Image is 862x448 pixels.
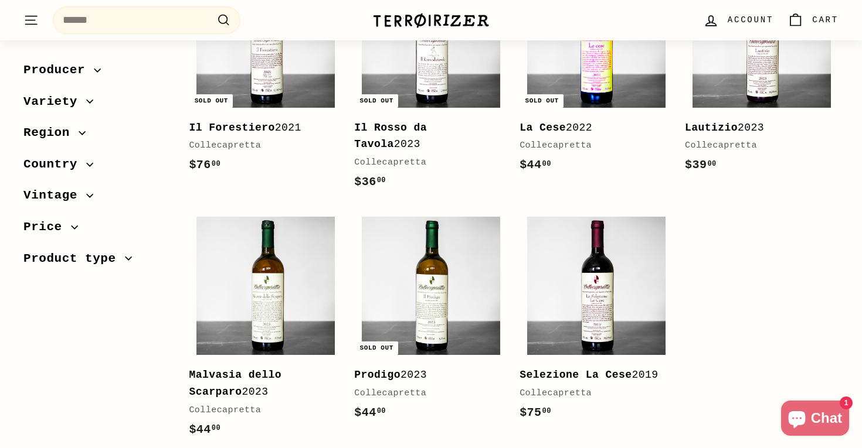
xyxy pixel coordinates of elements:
b: Il Forestiero [189,122,274,134]
div: 2023 [189,367,331,401]
span: $36 [354,175,386,189]
sup: 00 [212,160,220,168]
button: Region [23,120,170,152]
button: Vintage [23,183,170,214]
span: $75 [520,406,551,419]
span: Region [23,123,79,143]
div: 2023 [354,119,496,153]
b: Il Rosso da Tavola [354,122,427,151]
span: $44 [189,423,220,436]
span: $39 [685,158,717,172]
span: Variety [23,92,86,112]
div: Collecapretta [354,156,496,170]
sup: 00 [707,160,716,168]
sup: 00 [377,176,386,184]
a: Sold out Prodigo2023Collecapretta [354,209,508,434]
span: Cart [812,13,839,26]
span: Country [23,155,86,175]
span: $44 [520,158,551,172]
sup: 00 [542,407,551,415]
span: $44 [354,406,386,419]
div: Collecapretta [520,387,661,401]
div: Collecapretta [685,139,827,153]
sup: 00 [542,160,551,168]
a: Account [696,3,780,37]
span: $76 [189,158,220,172]
inbox-online-store-chat: Shopify online store chat [778,401,853,439]
div: 2021 [189,119,331,136]
button: Variety [23,89,170,121]
span: Producer [23,60,94,80]
div: Sold out [355,94,398,108]
a: Cart [780,3,846,37]
div: Sold out [520,94,563,108]
button: Product type [23,246,170,278]
span: Price [23,217,71,237]
div: Collecapretta [189,139,331,153]
button: Producer [23,57,170,89]
div: 2019 [520,367,661,384]
b: Malvasia dello Scarparo [189,369,281,398]
span: Vintage [23,186,86,206]
b: Selezione La Cese [520,369,632,381]
div: 2023 [354,367,496,384]
span: Account [728,13,773,26]
div: 2022 [520,119,661,136]
div: 2023 [685,119,827,136]
button: Price [23,214,170,246]
span: Product type [23,249,125,269]
div: Collecapretta [520,139,661,153]
b: Prodigo [354,369,401,381]
a: Selezione La Cese2019Collecapretta [520,209,673,434]
sup: 00 [377,407,386,415]
div: Sold out [190,94,233,108]
div: Sold out [355,341,398,355]
div: Collecapretta [354,387,496,401]
b: Lautizio [685,122,738,134]
button: Country [23,152,170,183]
sup: 00 [212,424,220,432]
b: La Cese [520,122,566,134]
div: Collecapretta [189,403,331,418]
